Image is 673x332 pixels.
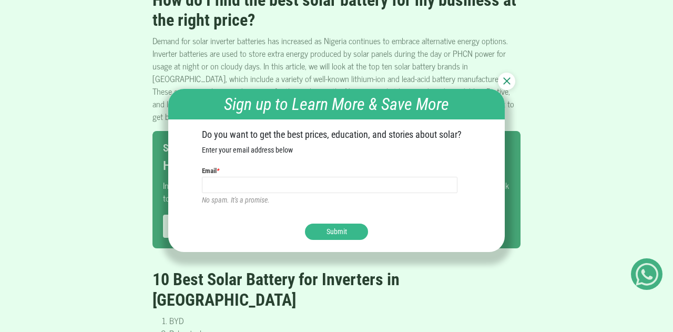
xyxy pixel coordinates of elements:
[202,145,471,156] p: Enter your email address below
[202,166,219,176] label: Email
[202,195,471,206] p: No spam. It's a promise.
[224,94,449,114] em: Sign up to Learn More & Save More
[202,129,471,140] h2: Do you want to get the best prices, education, and stories about solar?
[503,77,511,85] img: Close newsletter btn
[305,224,368,240] button: Submit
